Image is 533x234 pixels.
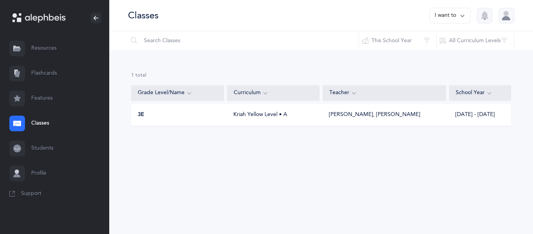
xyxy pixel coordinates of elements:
div: Grade Level/Name [138,89,217,97]
div: School Year [456,89,505,97]
div: Teacher [329,89,439,97]
div: Curriculum [234,89,313,97]
input: Search Classes [128,31,359,50]
span: total [135,72,146,78]
div: [DATE] - [DATE] [449,111,511,119]
button: I want to [430,8,471,23]
button: All Curriculum Levels [436,31,514,50]
span: 3E [138,111,144,119]
span: Support [21,190,41,198]
button: This School Year [359,31,437,50]
div: [PERSON_NAME], [PERSON_NAME] [329,111,420,119]
div: Classes [128,9,158,22]
div: 1 [131,72,511,79]
div: Kriah Yellow Level • A [227,111,320,119]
